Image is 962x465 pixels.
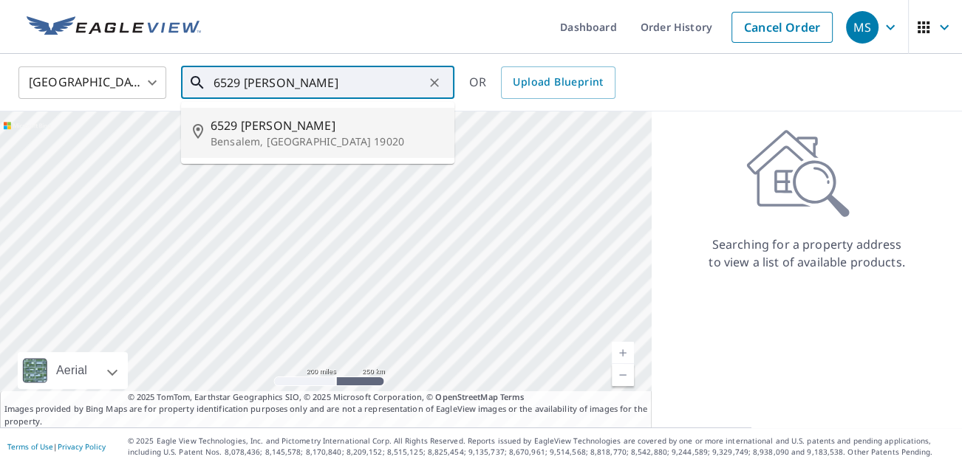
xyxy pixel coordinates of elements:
a: Cancel Order [731,12,833,43]
span: © 2025 TomTom, Earthstar Geographics SIO, © 2025 Microsoft Corporation, © [128,391,525,404]
p: Bensalem, [GEOGRAPHIC_DATA] 19020 [211,134,443,149]
p: © 2025 Eagle View Technologies, Inc. and Pictometry International Corp. All Rights Reserved. Repo... [128,435,955,458]
p: | [7,442,106,451]
a: Upload Blueprint [501,66,615,99]
a: Terms [500,391,525,402]
a: OpenStreetMap [435,391,497,402]
button: Clear [424,72,445,93]
a: Current Level 5, Zoom In [612,342,634,364]
div: [GEOGRAPHIC_DATA] [18,62,166,103]
a: Terms of Use [7,441,53,452]
div: OR [469,66,615,99]
span: 6529 [PERSON_NAME] [211,117,443,134]
a: Current Level 5, Zoom Out [612,364,634,386]
p: Searching for a property address to view a list of available products. [708,235,906,271]
div: Aerial [52,352,92,389]
span: Upload Blueprint [513,73,603,92]
div: Aerial [18,352,128,389]
input: Search by address or latitude-longitude [214,62,424,103]
div: MS [846,11,879,44]
img: EV Logo [27,16,201,38]
a: Privacy Policy [58,441,106,452]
